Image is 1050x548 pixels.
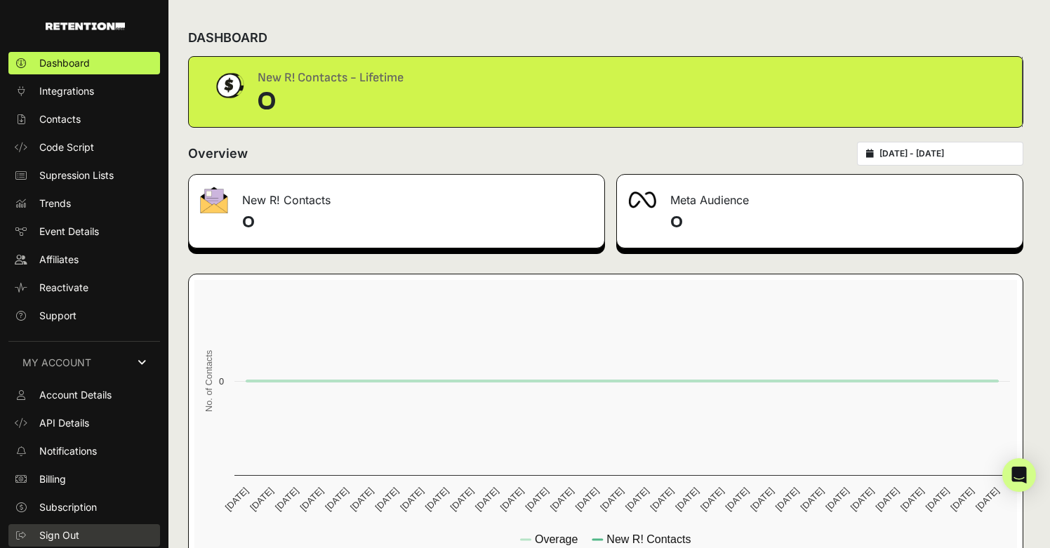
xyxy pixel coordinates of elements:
text: [DATE] [698,486,726,513]
text: [DATE] [548,486,576,513]
span: Trends [39,196,71,210]
a: Sign Out [8,524,160,547]
span: Support [39,309,77,323]
span: Event Details [39,225,99,239]
span: Affiliates [39,253,79,267]
text: [DATE] [649,486,676,513]
div: New R! Contacts - Lifetime [258,68,404,88]
text: [DATE] [948,486,976,513]
text: [DATE] [823,486,851,513]
a: Contacts [8,108,160,131]
text: [DATE] [573,486,601,513]
text: [DATE] [423,486,451,513]
text: [DATE] [448,486,475,513]
h2: Overview [188,144,248,163]
text: [DATE] [673,486,700,513]
text: [DATE] [523,486,550,513]
a: API Details [8,412,160,434]
h2: DASHBOARD [188,28,267,48]
span: Notifications [39,444,97,458]
img: dollar-coin-05c43ed7efb7bc0c12610022525b4bbbb207c7efeef5aecc26f025e68dcafac9.png [211,68,246,103]
h4: 0 [670,211,1011,234]
span: Supression Lists [39,168,114,182]
div: New R! Contacts [189,175,604,217]
text: [DATE] [223,486,251,513]
div: Open Intercom Messenger [1002,458,1036,492]
text: [DATE] [348,486,376,513]
a: Trends [8,192,160,215]
a: Code Script [8,136,160,159]
a: Support [8,305,160,327]
text: [DATE] [373,486,401,513]
a: Supression Lists [8,164,160,187]
h4: 0 [242,211,593,234]
text: New R! Contacts [606,533,691,545]
span: Account Details [39,388,112,402]
text: [DATE] [323,486,350,513]
span: Integrations [39,84,94,98]
text: [DATE] [873,486,901,513]
span: Billing [39,472,66,486]
a: Account Details [8,384,160,406]
a: Reactivate [8,276,160,299]
text: [DATE] [248,486,275,513]
a: Notifications [8,440,160,462]
text: Overage [535,533,578,545]
img: fa-meta-2f981b61bb99beabf952f7030308934f19ce035c18b003e963880cc3fabeebb7.png [628,192,656,208]
img: Retention.com [46,22,125,30]
span: Dashboard [39,56,90,70]
text: [DATE] [924,486,951,513]
span: Sign Out [39,528,79,542]
text: [DATE] [748,486,776,513]
text: [DATE] [898,486,926,513]
text: [DATE] [799,486,826,513]
span: Subscription [39,500,97,514]
a: Billing [8,468,160,490]
a: Subscription [8,496,160,519]
a: Affiliates [8,248,160,271]
span: Reactivate [39,281,88,295]
text: 0 [219,376,224,387]
text: [DATE] [598,486,625,513]
a: Dashboard [8,52,160,74]
span: Contacts [39,112,81,126]
span: API Details [39,416,89,430]
text: [DATE] [398,486,425,513]
text: [DATE] [623,486,651,513]
text: [DATE] [724,486,751,513]
text: [DATE] [849,486,876,513]
div: 0 [258,88,404,116]
span: MY ACCOUNT [22,356,91,370]
a: Event Details [8,220,160,243]
div: Meta Audience [617,175,1023,217]
text: [DATE] [273,486,300,513]
img: fa-envelope-19ae18322b30453b285274b1b8af3d052b27d846a4fbe8435d1a52b978f639a2.png [200,187,228,213]
text: [DATE] [498,486,526,513]
span: Code Script [39,140,94,154]
text: [DATE] [298,486,326,513]
text: [DATE] [773,486,801,513]
text: [DATE] [973,486,1001,513]
a: MY ACCOUNT [8,341,160,384]
a: Integrations [8,80,160,102]
text: No. of Contacts [204,350,214,412]
text: [DATE] [473,486,500,513]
